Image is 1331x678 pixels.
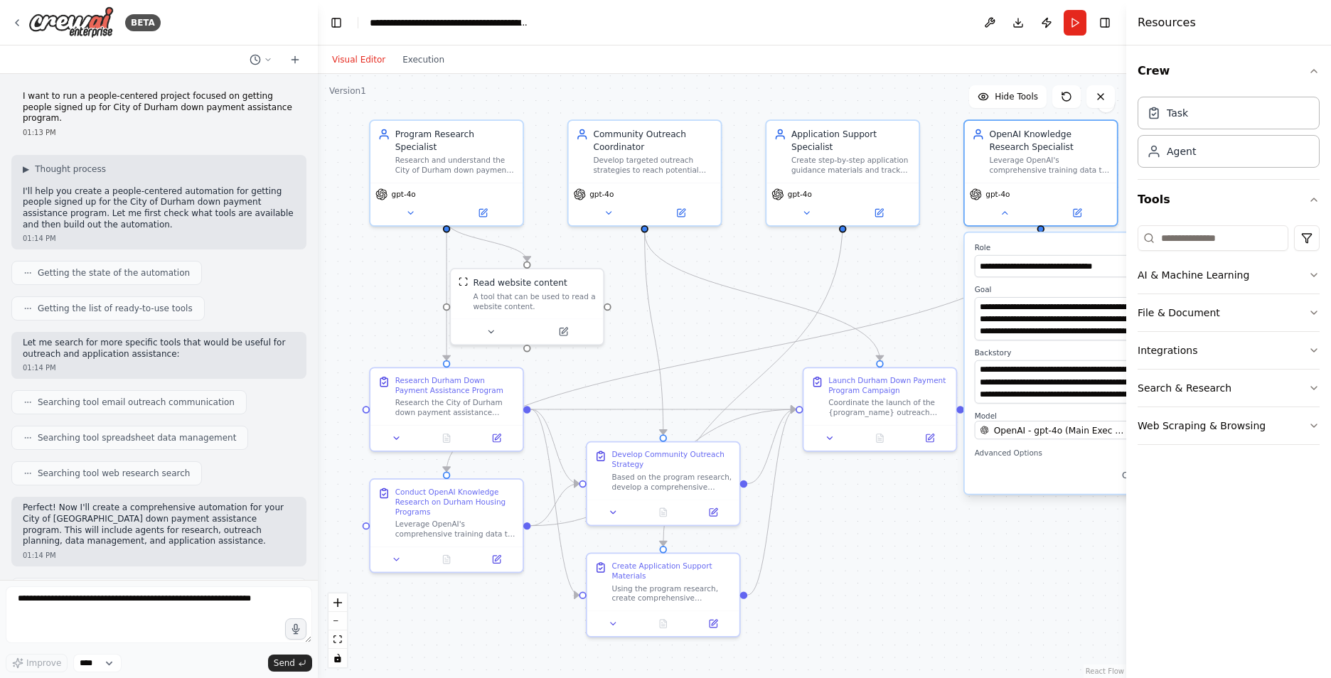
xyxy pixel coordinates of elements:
label: Model [975,411,1200,421]
div: Application Support SpecialistCreate step-by-step application guidance materials and track applic... [765,119,920,227]
div: Task [1167,106,1188,120]
button: Advanced Options [975,447,1200,459]
button: AI & Machine Learning [1138,257,1320,294]
span: Hide Tools [995,91,1038,102]
button: Tools [1138,180,1320,220]
button: toggle interactivity [328,649,347,667]
div: Research and understand the City of Durham down payment assistance program requirements, eligibil... [395,156,515,176]
span: Searching tool spreadsheet data management [38,432,236,443]
button: Open in side panel [844,205,914,220]
div: Version 1 [329,85,366,97]
button: Visual Editor [324,51,394,68]
span: Send [274,657,295,669]
div: Leverage OpenAI's comprehensive training data to research information about the {program_name} an... [395,520,515,539]
button: Hide right sidebar [1095,13,1115,33]
button: No output available [420,431,473,446]
button: Open in side panel [475,552,518,567]
div: Community Outreach Coordinator [593,128,713,153]
div: Research the City of Durham down payment assistance program for {program_name} using the website ... [395,398,515,418]
button: Hide left sidebar [326,13,346,33]
button: No output available [420,552,473,567]
div: Read website content [474,276,567,289]
span: Searching tool email outreach communication [38,397,235,408]
div: Tools [1138,220,1320,456]
div: Application Support Specialist [791,128,912,153]
span: gpt-4o [589,190,614,200]
g: Edge from 6afae853-1c19-4686-97cc-9a9c4748b527 to 54e2fdb0-8f48-4cf3-b313-6cbe51f16b7e [657,220,849,546]
span: Advanced Options [975,448,1042,458]
button: No output available [637,505,690,520]
div: Program Research Specialist [395,128,515,153]
button: fit view [328,630,347,649]
g: Edge from b598bae2-1478-439f-8186-5de66a6e73f9 to f44e7ee9-a37a-4c3d-8041-a0fb1688c207 [530,403,796,415]
div: Create step-by-step application guidance materials and track applicant progress through the {prog... [791,156,912,176]
button: Open in side panel [646,205,715,220]
button: OpenAI - gpt-4o (Main Exec Crew) [975,421,1200,439]
button: Open in side panel [475,431,518,446]
label: Goal [975,285,1200,295]
span: ▶ [23,163,29,175]
button: Open in side panel [1042,205,1112,220]
img: ScrapeWebsiteTool [459,276,469,286]
button: Open in side panel [528,324,598,339]
div: Create Application Support MaterialsUsing the program research, create comprehensive application ... [586,553,741,637]
button: Web Scraping & Browsing [1138,407,1320,444]
div: Community Outreach CoordinatorDevelop targeted outreach strategies to reach potential applicants ... [567,119,722,227]
button: File & Document [1138,294,1320,331]
span: Thought process [35,163,106,175]
div: 01:14 PM [23,550,295,561]
g: Edge from a07e71ee-1f9d-4fb4-b348-4e7f8160f0d7 to f44e7ee9-a37a-4c3d-8041-a0fb1688c207 [747,403,796,490]
div: OpenAI Knowledge Research SpecialistLeverage OpenAI's comprehensive training data to research {pr... [963,119,1118,227]
div: Program Research SpecialistResearch and understand the City of Durham down payment assistance pro... [369,119,524,227]
label: Backstory [975,348,1200,357]
span: Getting the list of ready-to-use tools [38,303,193,314]
button: Open in side panel [692,505,734,520]
button: Execution [394,51,453,68]
p: I'll help you create a people-centered automation for getting people signed up for the City of Du... [23,186,295,230]
div: Agent [1167,144,1196,158]
div: Launch Durham Down Payment Program Campaign [828,376,948,396]
button: Click to speak your automation idea [285,618,306,640]
button: No output available [854,431,907,446]
button: Search & Research [1138,370,1320,407]
span: gpt-4o [392,190,416,200]
div: Research Durham Down Payment Assistance ProgramResearch the City of Durham down payment assistanc... [369,367,524,451]
span: OpenAI - gpt-4o (Main Exec Crew) [994,424,1127,436]
span: Getting the state of the automation [38,267,190,279]
div: Launch Durham Down Payment Program CampaignCoordinate the launch of the {program_name} outreach c... [803,367,958,451]
div: 01:13 PM [23,127,295,138]
div: Develop targeted outreach strategies to reach potential applicants for the {program_name}, includ... [593,156,713,176]
div: Conduct OpenAI Knowledge Research on Durham Housing ProgramsLeverage OpenAI's comprehensive train... [369,478,524,573]
div: Using the program research, create comprehensive application support materials for {program_name}... [612,583,732,603]
button: Crew [1138,51,1320,91]
button: Hide Tools [969,85,1047,108]
button: Open in side panel [909,431,951,446]
div: Develop Community Outreach StrategyBased on the program research, develop a comprehensive interna... [586,441,741,526]
h4: Resources [1138,14,1196,31]
p: Let me search for more specific tools that would be useful for outreach and application assistance: [23,338,295,360]
div: Conduct OpenAI Knowledge Research on Durham Housing Programs [395,487,515,517]
div: Based on the program research, develop a comprehensive internal outreach strategy for {program_na... [612,472,732,492]
button: zoom out [328,612,347,630]
g: Edge from 54e2fdb0-8f48-4cf3-b313-6cbe51f16b7e to f44e7ee9-a37a-4c3d-8041-a0fb1688c207 [747,403,796,601]
button: Open in side panel [448,205,518,220]
div: OpenAI Knowledge Research Specialist [990,128,1110,153]
span: Improve [26,657,61,669]
g: Edge from 3c5d6ab1-2c20-42e8-aeab-ebcc5dac5c25 to 4299980d-aa4b-4b27-877a-9bf4a459de73 [440,220,533,261]
button: Send [268,655,312,672]
span: gpt-4o [788,190,812,200]
g: Edge from abed339f-b2fa-4add-8b37-475ac83a56df to a07e71ee-1f9d-4fb4-b348-4e7f8160f0d7 [530,478,579,532]
div: Create Application Support Materials [612,561,732,581]
g: Edge from 9a934ed3-2517-432c-b1a3-202a541f515e to abed339f-b2fa-4add-8b37-475ac83a56df [440,232,1047,471]
button: ▶Thought process [23,163,106,175]
div: 01:14 PM [23,362,295,373]
g: Edge from 422bf6c5-0e3e-4348-abac-92923a94cbe8 to f44e7ee9-a37a-4c3d-8041-a0fb1688c207 [638,232,886,360]
button: Integrations [1138,332,1320,369]
button: No output available [637,616,690,631]
button: zoom in [328,593,347,612]
div: Develop Community Outreach Strategy [612,450,732,470]
div: Crew [1138,91,1320,179]
div: 01:14 PM [23,233,295,244]
button: Switch to previous chat [244,51,278,68]
button: Cancel [1115,467,1159,484]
